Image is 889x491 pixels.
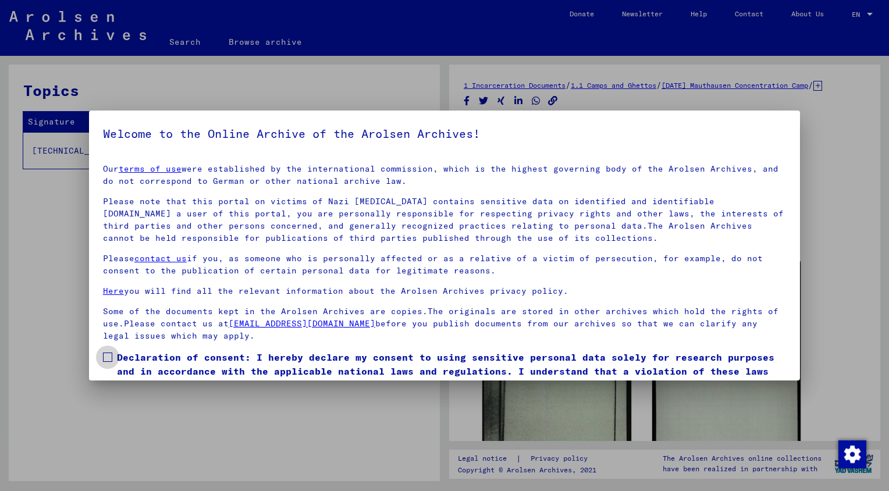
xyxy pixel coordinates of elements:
[838,440,866,468] img: Change consent
[103,124,786,143] h5: Welcome to the Online Archive of the Arolsen Archives!
[103,286,124,296] a: Here
[103,285,786,297] p: you will find all the relevant information about the Arolsen Archives privacy policy.
[229,318,375,329] a: [EMAIL_ADDRESS][DOMAIN_NAME]
[119,163,182,174] a: terms of use
[103,305,786,342] p: Some of the documents kept in the Arolsen Archives are copies.The originals are stored in other a...
[117,350,786,392] span: Declaration of consent: I hereby declare my consent to using sensitive personal data solely for r...
[103,163,786,187] p: Our were established by the international commission, which is the highest governing body of the ...
[103,252,786,277] p: Please if you, as someone who is personally affected or as a relative of a victim of persecution,...
[103,195,786,244] p: Please note that this portal on victims of Nazi [MEDICAL_DATA] contains sensitive data on identif...
[134,253,187,264] a: contact us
